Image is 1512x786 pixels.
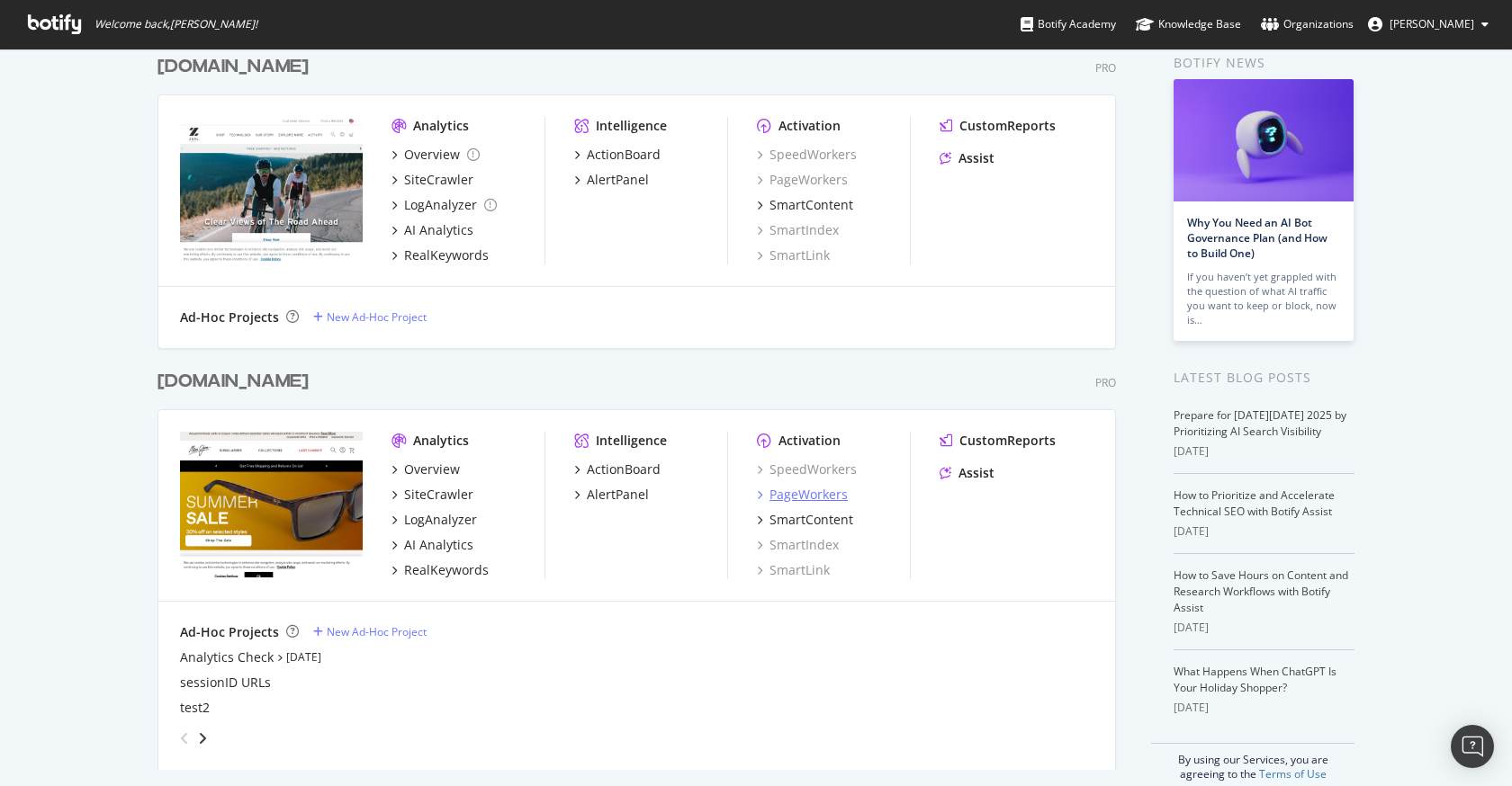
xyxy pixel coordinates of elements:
[1021,15,1116,33] div: Botify Academy
[391,460,460,478] a: Overview
[1174,664,1336,695] a: What Happens When ChatGPT Is Your Holiday Shopper?
[778,432,841,450] div: Activation
[391,486,473,504] a: SiteCrawler
[769,511,853,529] div: SmartContent
[596,117,667,135] div: Intelligence
[404,196,477,214] div: LogAnalyzer
[757,460,857,478] div: SpeedWorkers
[1151,743,1354,782] div: By using our Services, you are agreeing to the
[404,221,473,239] div: AI Analytics
[157,369,309,395] div: [DOMAIN_NAME]
[757,246,830,264] a: SmartLink
[587,460,661,478] div: ActionBoard
[1174,523,1354,540] div: [DATE]
[587,171,649,189] div: AlertPanel
[959,432,1056,450] div: CustomReports
[769,196,853,214] div: SmartContent
[391,171,473,189] a: SiteCrawler
[1174,567,1348,615] a: How to Save Hours on Content and Research Workflows with Botify Assist
[404,146,460,164] div: Overview
[180,308,279,326] div: Ad-Hoc Projects
[757,486,848,504] a: PageWorkers
[180,699,210,717] div: test2
[157,369,316,395] a: [DOMAIN_NAME]
[180,432,363,577] img: mauijim.com
[180,648,274,666] a: Analytics Check
[757,196,853,214] a: SmartContent
[173,724,196,753] div: angle-left
[404,460,460,478] div: Overview
[404,246,489,264] div: RealKeywords
[157,54,316,80] a: [DOMAIN_NAME]
[180,623,279,641] div: Ad-Hoc Projects
[1174,620,1354,636] div: [DATE]
[391,561,489,579] a: RealKeywords
[1174,368,1354,388] div: Latest Blog Posts
[769,486,848,504] div: PageWorkers
[757,561,830,579] a: SmartLink
[757,221,839,239] a: SmartIndex
[1259,766,1327,782] a: Terms of Use
[1187,270,1340,327] div: If you haven’t yet grappled with the question of what AI traffic you want to keep or block, now is…
[1174,443,1354,460] div: [DATE]
[1390,16,1474,31] span: Cody Walker
[958,464,994,482] div: Assist
[94,17,257,31] span: Welcome back, [PERSON_NAME] !
[196,729,209,747] div: angle-right
[940,432,1056,450] a: CustomReports
[286,649,321,665] a: [DATE]
[1451,725,1494,768] div: Open Intercom Messenger
[391,246,489,264] a: RealKeywords
[574,486,649,504] a: AlertPanel
[757,171,848,189] a: PageWorkers
[327,309,427,325] div: New Ad-Hoc Project
[404,536,473,554] div: AI Analytics
[757,146,857,164] a: SpeedWorkers
[1174,79,1354,201] img: Why You Need an AI Bot Governance Plan (and How to Build One)
[1174,487,1335,519] a: How to Prioritize and Accelerate Technical SEO with Botify Assist
[413,117,469,135] div: Analytics
[327,624,427,639] div: New Ad-Hoc Project
[180,117,363,263] img: Zealoptics.com
[1095,375,1116,390] div: Pro
[596,432,667,450] div: Intelligence
[1174,53,1354,73] div: Botify news
[1095,60,1116,76] div: Pro
[940,117,1056,135] a: CustomReports
[1354,10,1503,39] button: [PERSON_NAME]
[940,464,994,482] a: Assist
[391,221,473,239] a: AI Analytics
[959,117,1056,135] div: CustomReports
[958,149,994,167] div: Assist
[404,171,473,189] div: SiteCrawler
[180,674,271,692] a: sessionID URLs
[1187,215,1327,261] a: Why You Need an AI Bot Governance Plan (and How to Build One)
[1136,15,1241,33] div: Knowledge Base
[391,146,480,164] a: Overview
[391,511,477,529] a: LogAnalyzer
[413,432,469,450] div: Analytics
[391,536,473,554] a: AI Analytics
[1174,407,1346,439] a: Prepare for [DATE][DATE] 2025 by Prioritizing AI Search Visibility
[313,309,427,325] a: New Ad-Hoc Project
[757,536,839,554] div: SmartIndex
[940,149,994,167] a: Assist
[587,486,649,504] div: AlertPanel
[778,117,841,135] div: Activation
[1174,700,1354,716] div: [DATE]
[404,511,477,529] div: LogAnalyzer
[574,460,661,478] a: ActionBoard
[574,171,649,189] a: AlertPanel
[157,32,1130,770] div: grid
[574,146,661,164] a: ActionBoard
[157,54,309,80] div: [DOMAIN_NAME]
[404,486,473,504] div: SiteCrawler
[313,624,427,639] a: New Ad-Hoc Project
[391,196,497,214] a: LogAnalyzer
